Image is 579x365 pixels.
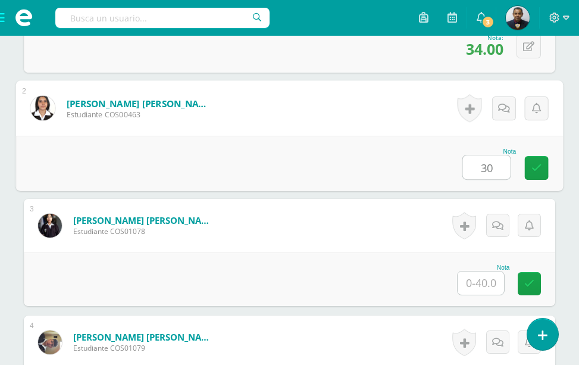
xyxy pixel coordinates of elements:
a: [PERSON_NAME] [PERSON_NAME] [67,97,214,110]
span: 3 [481,15,495,29]
img: 41ee41543328adb6f5f65de9e48d858c.png [38,330,62,354]
a: [PERSON_NAME] [PERSON_NAME] [73,331,216,343]
img: 95b3710bf020b3bacc298da9a37dfd61.png [506,6,530,30]
span: Estudiante COS01079 [73,343,216,353]
span: 34.00 [466,39,503,59]
input: 0-40.0 [458,272,504,295]
a: [PERSON_NAME] [PERSON_NAME] [73,214,216,226]
div: Nota [457,264,509,271]
div: Nota [462,148,517,155]
span: Estudiante COS00463 [67,109,214,120]
img: bd575978a548a468071a1938b5295c87.png [38,214,62,238]
img: 3f28d337ad35fecc7f310ea5a9b5d1ca.png [30,96,55,120]
input: Busca un usuario... [55,8,270,28]
input: 0-40.0 [463,155,511,179]
div: Nota: [466,33,503,42]
span: Estudiante COS01078 [73,226,216,236]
